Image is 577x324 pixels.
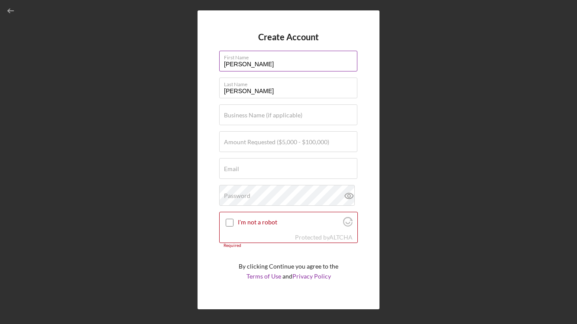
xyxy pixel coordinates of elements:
label: Business Name (if applicable) [224,112,302,119]
label: Amount Requested ($5,000 - $100,000) [224,139,329,146]
label: Email [224,165,239,172]
div: Required [219,243,358,248]
label: Last Name [224,78,357,87]
div: Protected by [295,234,353,241]
a: Privacy Policy [292,272,331,280]
label: I'm not a robot [238,219,340,226]
p: By clicking Continue you agree to the and [239,262,338,281]
a: Terms of Use [246,272,281,280]
a: Visit Altcha.org [329,233,353,241]
label: First Name [224,51,357,61]
label: Password [224,192,250,199]
h4: Create Account [258,32,319,42]
a: Visit Altcha.org [343,220,353,228]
